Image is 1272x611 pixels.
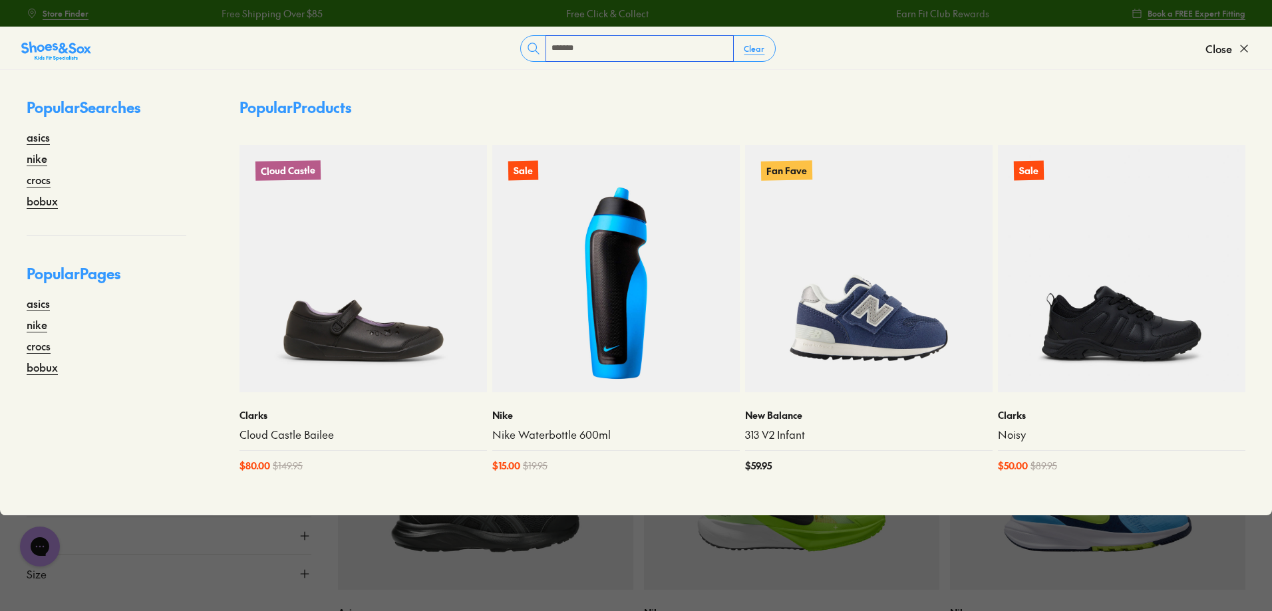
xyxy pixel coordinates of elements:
[745,408,993,422] p: New Balance
[27,566,47,582] span: Size
[745,428,993,442] a: 313 V2 Infant
[27,338,51,354] a: crocs
[21,41,91,62] img: SNS_Logo_Responsive.svg
[565,7,648,21] a: Free Click & Collect
[508,161,538,181] p: Sale
[998,428,1245,442] a: Noisy
[761,160,812,180] p: Fan Fave
[273,459,303,473] span: $ 149.95
[21,38,91,59] a: Shoes &amp; Sox
[239,145,487,392] a: Cloud Castle
[239,96,351,118] p: Popular Products
[239,428,487,442] a: Cloud Castle Bailee
[492,145,740,392] a: Sale
[1205,41,1232,57] span: Close
[733,37,775,61] button: Clear
[1205,34,1251,63] button: Close
[745,145,993,392] a: Fan Fave
[27,263,186,295] p: Popular Pages
[43,7,88,19] span: Store Finder
[1014,161,1044,181] p: Sale
[13,522,67,571] iframe: Gorgias live chat messenger
[27,555,311,592] button: Size
[27,517,311,554] button: Price
[998,459,1028,473] span: $ 50.00
[27,96,186,129] p: Popular Searches
[27,359,58,375] a: bobux
[492,408,740,422] p: Nike
[998,408,1245,422] p: Clarks
[27,1,88,25] a: Store Finder
[27,172,51,187] a: crocs
[492,459,520,473] span: $ 15.00
[27,193,58,209] a: bobux
[27,150,47,166] a: nike
[27,316,47,332] a: nike
[27,295,50,311] a: asics
[492,428,740,442] a: Nike Waterbottle 600ml
[1148,7,1245,19] span: Book a FREE Expert Fitting
[27,129,50,145] a: asics
[239,459,270,473] span: $ 80.00
[523,459,548,473] span: $ 19.95
[1031,459,1057,473] span: $ 89.95
[239,408,487,422] p: Clarks
[221,7,322,21] a: Free Shipping Over $85
[1132,1,1245,25] a: Book a FREE Expert Fitting
[745,459,772,473] span: $ 59.95
[895,7,989,21] a: Earn Fit Club Rewards
[998,145,1245,392] a: Sale
[255,160,321,181] p: Cloud Castle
